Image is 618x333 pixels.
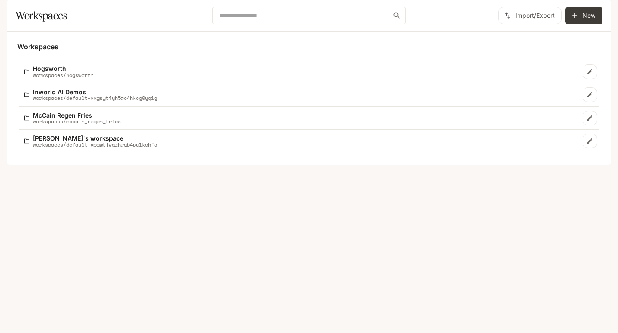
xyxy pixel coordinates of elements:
[33,135,157,141] p: [PERSON_NAME]'s workspace
[33,142,157,147] p: workspaces/default-xpqwtjvazhrab4pylkohjq
[21,62,581,81] a: Hogsworthworkspaces/hogsworth
[33,118,121,124] p: workspaces/mccain_regen_fries
[583,87,597,102] a: Edit workspace
[33,65,93,72] p: Hogsworth
[583,134,597,148] a: Edit workspace
[33,95,157,101] p: workspaces/default-xxgsyt4yh5rc4hkcg0yq1g
[21,85,581,105] a: Inworld AI Demosworkspaces/default-xxgsyt4yh5rc4hkcg0yq1g
[583,64,597,79] a: Edit workspace
[583,111,597,125] a: Edit workspace
[21,109,581,128] a: McCain Regen Friesworkspaces/mccain_regen_fries
[17,42,601,51] h5: Workspaces
[33,72,93,78] p: workspaces/hogsworth
[33,112,121,118] p: McCain Regen Fries
[16,7,67,24] h1: Workspaces
[565,7,602,24] button: Create workspace
[498,7,562,24] button: Import/Export
[21,131,581,151] a: [PERSON_NAME]'s workspaceworkspaces/default-xpqwtjvazhrab4pylkohjq
[33,89,157,95] p: Inworld AI Demos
